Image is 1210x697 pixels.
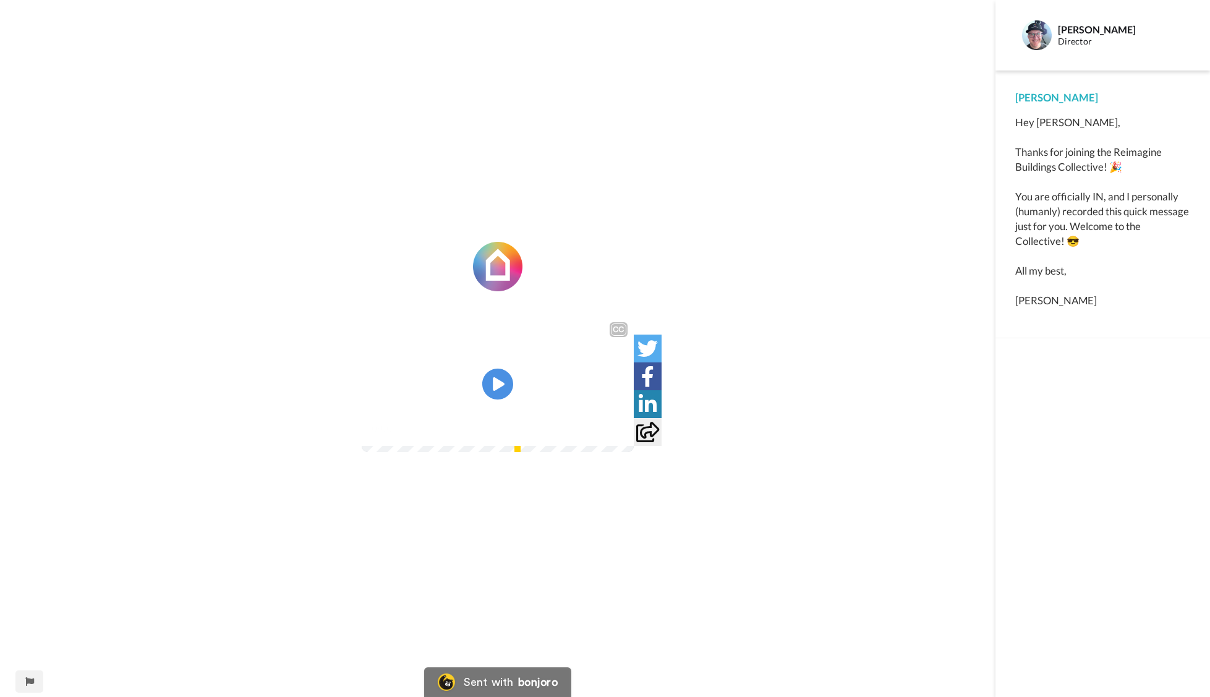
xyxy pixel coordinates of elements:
[438,673,455,691] img: Bonjoro Logo
[401,421,423,436] span: 1:26
[611,323,626,336] div: CC
[464,677,513,688] div: Sent with
[1058,24,1190,35] div: [PERSON_NAME]
[1058,36,1190,47] div: Director
[424,667,571,697] a: Bonjoro LogoSent withbonjoro
[610,422,623,435] img: Full screen
[518,677,558,688] div: bonjoro
[1015,115,1190,308] div: Hey [PERSON_NAME], Thanks for joining the Reimagine Buildings Collective! 🎉 You are officially IN...
[1015,90,1190,105] div: [PERSON_NAME]
[1022,20,1052,50] img: Profile Image
[473,242,522,291] img: 722eb983-5041-4462-803f-6a5dcfc3fd95
[370,421,392,436] span: 0:00
[394,421,399,436] span: /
